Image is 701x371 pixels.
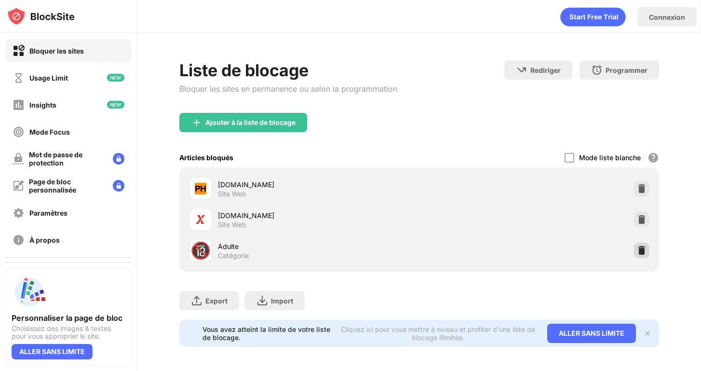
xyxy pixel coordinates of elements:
img: new-icon.svg [107,74,124,82]
div: Page de bloc personnalisée [29,178,105,194]
img: about-off.svg [13,234,25,246]
div: Mot de passe de protection [29,151,105,167]
div: Personnaliser la page de bloc [12,313,125,323]
div: Ajouter à la liste de blocage [205,119,296,126]
img: lock-menu.svg [113,180,124,192]
div: ALLER SANS LIMITE [12,344,93,359]
div: ALLER SANS LIMITE [547,324,636,343]
div: Mode liste blanche [579,153,641,162]
div: Rediriger [530,66,561,74]
div: 🔞 [190,241,211,261]
div: Bloquer les sites [29,47,84,55]
div: [DOMAIN_NAME] [218,179,419,190]
img: favicons [195,183,206,194]
img: customize-block-page-off.svg [13,180,24,192]
div: Catégorie [218,251,249,260]
img: settings-off.svg [13,207,25,219]
img: focus-off.svg [13,126,25,138]
img: x-button.svg [644,330,651,337]
div: Connexion [649,13,685,21]
div: [DOMAIN_NAME] [218,210,419,220]
img: time-usage-off.svg [13,72,25,84]
div: Mode Focus [29,128,70,136]
div: Articles bloqués [179,153,233,162]
img: password-protection-off.svg [13,153,24,165]
img: logo-blocksite.svg [7,7,75,26]
div: Bloquer les sites en permanence ou selon la programmation [179,84,397,94]
div: Programmer [606,66,647,74]
img: block-on.svg [13,45,25,57]
div: Liste de blocage [179,60,397,80]
div: Usage Limit [29,74,68,82]
img: favicons [195,214,206,225]
img: push-custom-page.svg [12,275,46,309]
img: insights-off.svg [13,99,25,111]
div: Import [271,297,293,305]
div: Site Web [218,190,246,198]
div: Vous avez atteint la limite de votre liste de blocage. [202,325,334,342]
img: new-icon.svg [107,101,124,109]
div: Export [205,297,228,305]
img: lock-menu.svg [113,153,124,165]
div: Choisissez des images & textes pour vous approprier le site. [12,325,125,340]
div: Cliquez ici pour vous mettre à niveau et profiter d'une liste de blocage illimitée. [340,325,536,342]
div: Adulte [218,241,419,251]
div: Site Web [218,220,246,229]
div: Paramêtres [29,209,67,217]
div: À propos [29,236,60,244]
div: animation [560,7,626,27]
div: Insights [29,101,56,109]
